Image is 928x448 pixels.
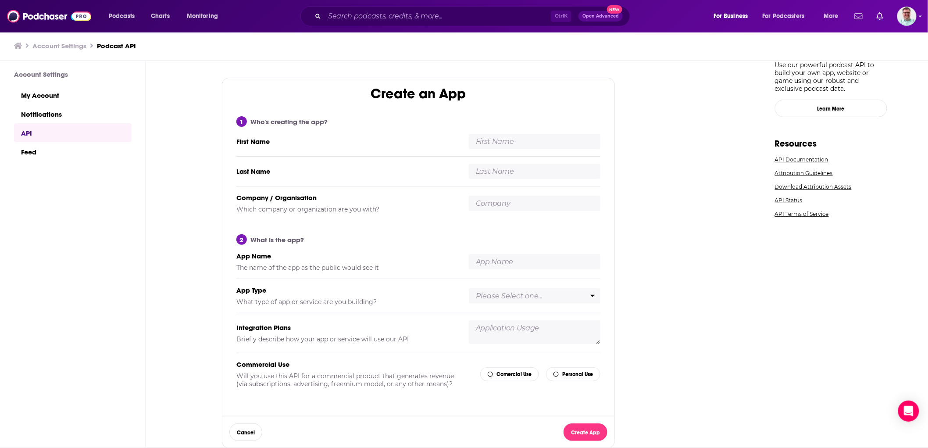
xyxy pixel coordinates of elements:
[236,286,458,294] h5: App Type
[564,423,607,441] button: Create App
[109,10,135,22] span: Podcasts
[97,42,136,50] a: Podcast API
[145,9,175,23] a: Charts
[897,7,917,26] span: Logged in as marcus414
[469,164,600,179] input: Last Name
[325,9,551,23] input: Search podcasts, credits, & more...
[250,118,328,126] section: Who's creating the app?
[607,5,623,14] span: New
[824,10,839,22] span: More
[229,423,262,441] button: Cancel
[775,170,887,176] a: Attribution Guidelines
[551,11,571,22] span: Ctrl K
[775,100,887,117] a: Learn More
[851,9,866,24] a: Show notifications dropdown
[14,104,132,123] a: Notifications
[775,183,887,190] a: Download Attribution Assets
[14,123,132,142] a: API
[578,11,623,22] button: Open AdvancedNew
[236,252,458,260] h5: App Name
[775,211,887,217] a: API Terms of Service
[236,205,458,213] h5: Which company or organization are you with?
[309,6,639,26] div: Search podcasts, credits, & more...
[236,234,247,245] section: 2
[7,8,91,25] img: Podchaser - Follow, Share and Rate Podcasts
[775,138,887,149] h1: Resources
[236,194,458,202] h5: Company / Organisation
[898,401,919,422] div: Open Intercom Messenger
[151,10,170,22] span: Charts
[236,360,458,369] h5: Commercial Use
[897,7,917,26] img: User Profile
[775,197,887,204] a: API Status
[103,9,146,23] button: open menu
[181,9,229,23] button: open menu
[236,323,458,332] h5: Integration Plans
[546,367,600,381] button: Personal Use
[236,85,600,102] h2: Create an App
[480,367,539,381] button: Comercial Use
[236,264,458,272] h5: The name of the app as the public would see it
[236,298,458,306] h5: What type of app or service are you building?
[469,254,600,269] input: App Name
[582,14,619,18] span: Open Advanced
[897,7,917,26] button: Show profile menu
[763,10,805,22] span: For Podcasters
[873,9,887,24] a: Show notifications dropdown
[250,236,304,244] section: What is the app?
[14,142,132,161] a: Feed
[32,42,86,50] a: Account Settings
[469,134,600,149] input: First Name
[236,335,458,343] h5: Briefly describe how your app or service will use our API
[714,10,748,22] span: For Business
[236,372,458,388] h5: Will you use this API for a commercial product that generates revenue (via subscriptions, adverti...
[236,137,458,146] h5: First Name
[187,10,218,22] span: Monitoring
[236,167,458,176] h5: Last Name
[775,156,887,163] a: API Documentation
[14,70,132,79] h3: Account Settings
[817,9,849,23] button: open menu
[14,86,132,104] a: My Account
[469,196,600,211] input: Company
[757,9,817,23] button: open menu
[707,9,759,23] button: open menu
[775,61,887,93] p: Use our powerful podcast API to build your own app, website or game using our robust and exclusiv...
[236,116,247,127] section: 1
